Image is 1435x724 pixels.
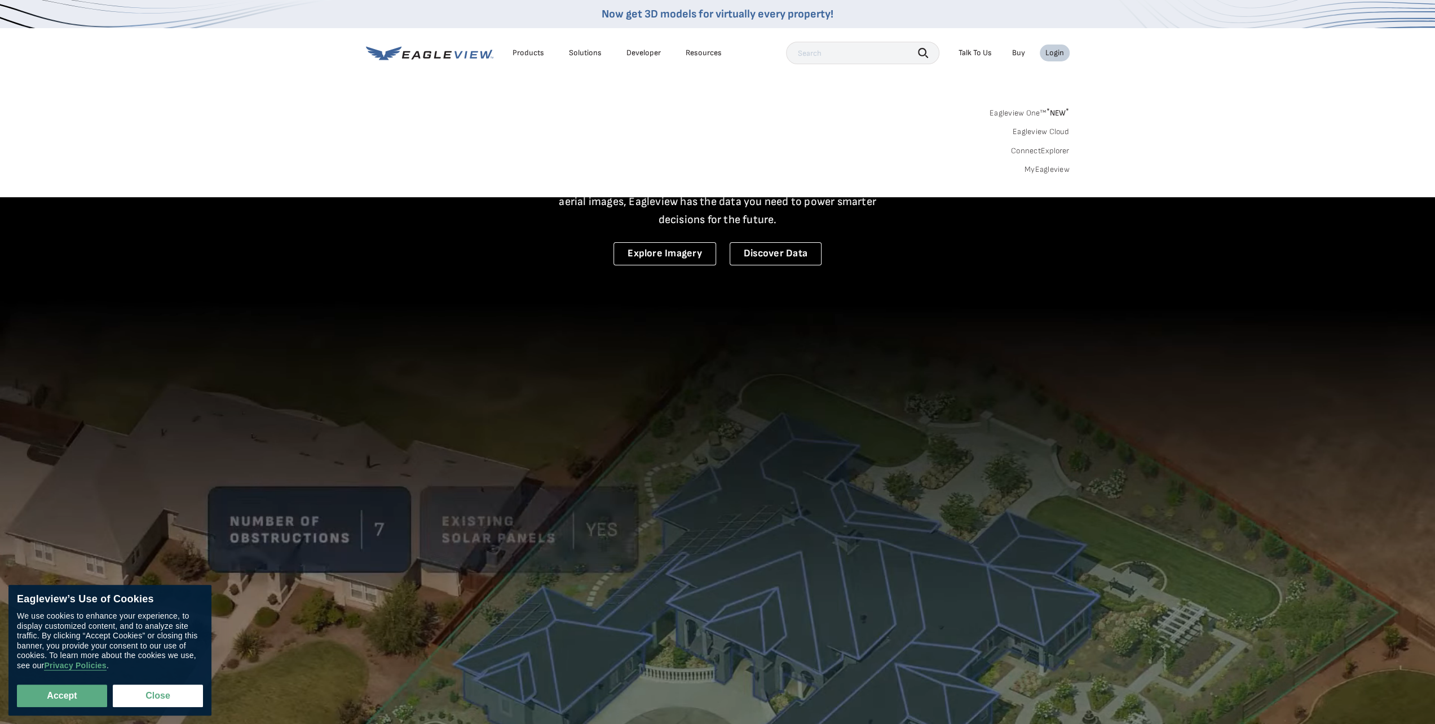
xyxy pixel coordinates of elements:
div: Products [513,48,544,58]
button: Accept [17,685,107,707]
button: Close [113,685,203,707]
a: MyEagleview [1025,165,1070,175]
div: Login [1045,48,1064,58]
a: Eagleview One™*NEW* [990,105,1070,118]
div: Solutions [569,48,602,58]
a: Eagleview Cloud [1013,127,1070,137]
input: Search [786,42,939,64]
div: We use cookies to enhance your experience, to display customized content, and to analyze site tra... [17,611,203,670]
div: Resources [686,48,722,58]
p: A new era starts here. Built on more than 3.5 billion high-resolution aerial images, Eagleview ha... [545,175,890,229]
span: NEW [1046,108,1069,118]
a: ConnectExplorer [1011,146,1070,156]
a: Buy [1012,48,1025,58]
a: Discover Data [730,242,822,265]
a: Explore Imagery [613,242,716,265]
a: Now get 3D models for virtually every property! [602,7,833,21]
a: Developer [626,48,661,58]
div: Eagleview’s Use of Cookies [17,593,203,606]
a: Privacy Policies [44,661,106,670]
div: Talk To Us [959,48,992,58]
